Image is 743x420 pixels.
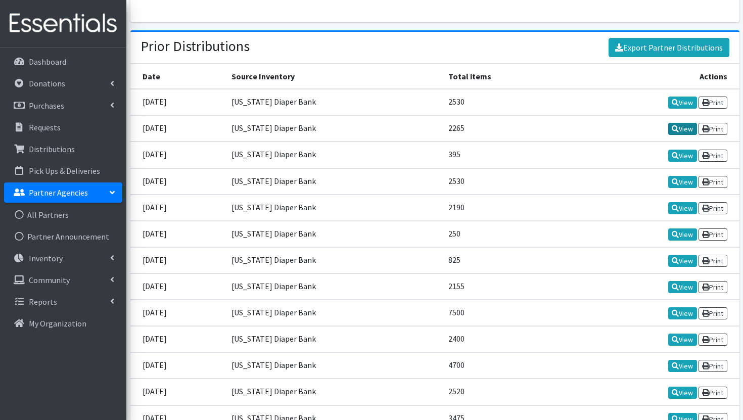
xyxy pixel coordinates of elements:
a: View [668,97,697,109]
p: Dashboard [29,57,66,67]
a: Print [699,307,727,319]
p: Community [29,275,70,285]
td: [US_STATE] Diaper Bank [225,247,442,273]
td: [DATE] [130,247,226,273]
td: 2530 [442,89,566,115]
p: Inventory [29,253,63,263]
a: Distributions [4,139,122,159]
td: [DATE] [130,352,226,379]
td: [DATE] [130,89,226,115]
th: Date [130,64,226,89]
td: 2400 [442,326,566,352]
td: [US_STATE] Diaper Bank [225,168,442,195]
td: [DATE] [130,379,226,405]
a: Community [4,270,122,290]
a: Print [699,387,727,399]
p: Requests [29,122,61,132]
a: Partner Agencies [4,182,122,203]
h2: Prior Distributions [141,38,250,55]
td: [DATE] [130,115,226,142]
a: View [668,307,697,319]
td: 395 [442,142,566,168]
td: [DATE] [130,142,226,168]
td: [US_STATE] Diaper Bank [225,300,442,326]
td: 250 [442,221,566,247]
td: [US_STATE] Diaper Bank [225,352,442,379]
a: Requests [4,117,122,137]
a: Export Partner Distributions [609,38,729,57]
a: View [668,228,697,241]
a: Print [699,150,727,162]
td: [US_STATE] Diaper Bank [225,273,442,300]
p: Pick Ups & Deliveries [29,166,100,176]
td: 2190 [442,195,566,221]
td: [US_STATE] Diaper Bank [225,115,442,142]
a: Print [699,123,727,135]
td: [DATE] [130,221,226,247]
td: [US_STATE] Diaper Bank [225,195,442,221]
td: [DATE] [130,168,226,195]
td: [DATE] [130,300,226,326]
a: Purchases [4,96,122,116]
p: Donations [29,78,65,88]
td: [DATE] [130,273,226,300]
a: View [668,150,697,162]
a: Donations [4,73,122,94]
td: [US_STATE] Diaper Bank [225,221,442,247]
a: View [668,334,697,346]
a: Print [699,360,727,372]
td: [US_STATE] Diaper Bank [225,326,442,352]
th: Source Inventory [225,64,442,89]
a: Print [699,176,727,188]
a: Print [699,255,727,267]
a: My Organization [4,313,122,334]
td: 2520 [442,379,566,405]
a: Pick Ups & Deliveries [4,161,122,181]
th: Actions [566,64,739,89]
td: [US_STATE] Diaper Bank [225,142,442,168]
p: Partner Agencies [29,188,88,198]
td: 7500 [442,300,566,326]
p: Distributions [29,144,75,154]
td: [US_STATE] Diaper Bank [225,89,442,115]
a: Print [699,202,727,214]
a: View [668,176,697,188]
td: 2265 [442,115,566,142]
a: Partner Announcement [4,226,122,247]
img: HumanEssentials [4,7,122,40]
a: View [668,123,697,135]
a: View [668,255,697,267]
td: 4700 [442,352,566,379]
a: Print [699,228,727,241]
a: View [668,202,697,214]
a: Print [699,281,727,293]
p: Purchases [29,101,64,111]
a: View [668,387,697,399]
td: 825 [442,247,566,273]
td: 2155 [442,273,566,300]
p: Reports [29,297,57,307]
a: Print [699,97,727,109]
th: Total items [442,64,566,89]
td: [DATE] [130,195,226,221]
a: View [668,281,697,293]
a: View [668,360,697,372]
td: 2530 [442,168,566,195]
p: My Organization [29,318,86,329]
td: [US_STATE] Diaper Bank [225,379,442,405]
td: [DATE] [130,326,226,352]
a: Dashboard [4,52,122,72]
a: Reports [4,292,122,312]
a: Inventory [4,248,122,268]
a: Print [699,334,727,346]
a: All Partners [4,205,122,225]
